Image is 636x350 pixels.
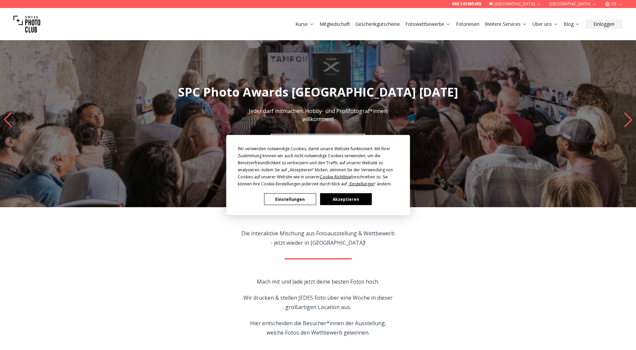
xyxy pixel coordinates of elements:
[264,193,316,205] button: Einstellungen
[226,135,410,215] div: Cookie Consent Prompt
[320,174,351,180] span: Cookie-Richtlinie
[320,193,371,205] button: Akzeptieren
[350,181,374,187] span: Einstellungen
[238,145,399,187] div: Wir verwenden notwendige Cookies, damit unsere Website funktioniert. Mit Ihrer Zustimmung können ...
